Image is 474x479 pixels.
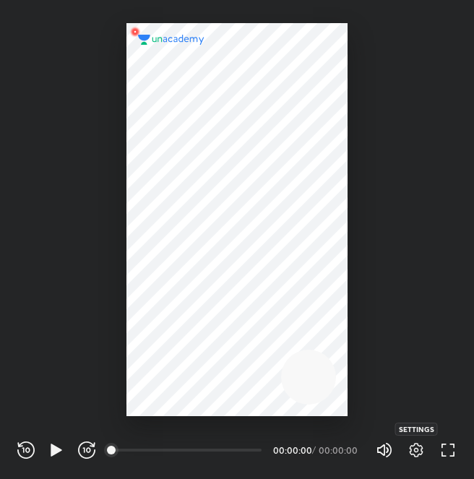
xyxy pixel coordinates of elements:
div: Settings [395,423,438,436]
div: 00:00:00 [273,446,309,454]
img: logo.2a7e12a2.svg [138,35,204,45]
div: / [312,446,316,454]
div: 00:00:00 [319,446,358,454]
img: wMgqJGBwKWe8AAAAABJRU5ErkJggg== [126,23,144,40]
